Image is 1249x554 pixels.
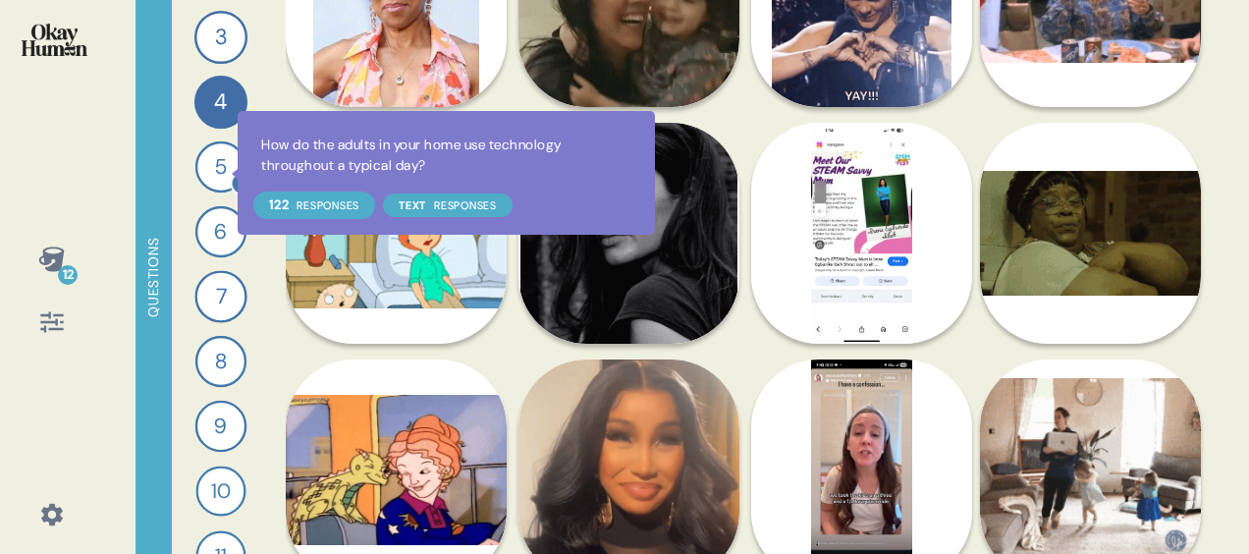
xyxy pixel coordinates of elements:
div: 5 [195,141,246,193]
div: 12 [58,265,78,285]
div: 4 [194,76,247,129]
div: 8 [195,336,246,387]
div: 10 [195,466,245,516]
div: 7 [194,270,246,322]
div: 3 [194,11,247,64]
div: 9 [195,401,247,453]
div: 6 [195,206,246,257]
img: okayhuman.3b1b6348.png [22,24,87,56]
